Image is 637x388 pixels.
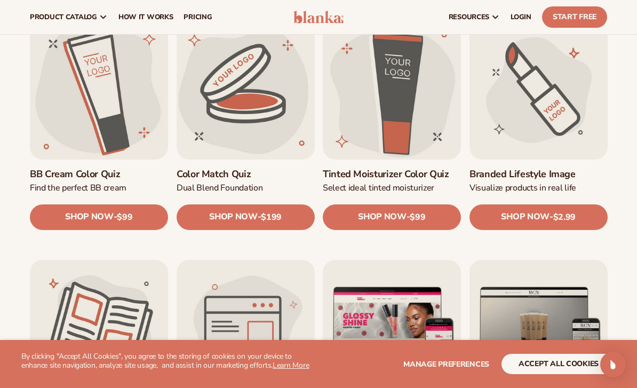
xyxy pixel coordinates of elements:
a: SHOP NOW- $99 [30,204,168,230]
span: resources [449,13,489,21]
a: SHOP NOW- $199 [177,204,315,230]
div: Open Intercom Messenger [600,352,626,377]
p: By clicking "Accept All Cookies", you agree to the storing of cookies on your device to enhance s... [21,352,318,370]
span: SHOP NOW [501,212,549,222]
a: Color Match Quiz [177,168,315,180]
span: SHOP NOW [209,212,257,222]
a: Tinted Moisturizer Color Quiz [323,168,461,180]
a: SHOP NOW- $99 [323,204,461,230]
span: pricing [184,13,212,21]
span: Manage preferences [403,359,489,369]
span: $99 [117,212,132,223]
span: SHOP NOW [65,212,113,222]
a: Branded Lifestyle Image [469,168,608,180]
span: SHOP NOW [358,212,406,222]
span: product catalog [30,13,97,21]
a: Learn More [273,360,309,370]
a: Start Free [542,6,607,28]
span: $199 [261,212,282,223]
img: logo [293,11,344,23]
span: $99 [410,212,425,223]
span: $2.99 [553,212,575,223]
span: LOGIN [511,13,531,21]
button: accept all cookies [501,354,616,374]
span: How It Works [118,13,173,21]
a: SHOP NOW- $2.99 [469,204,608,230]
a: BB Cream Color Quiz [30,168,168,180]
button: Manage preferences [403,354,489,374]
